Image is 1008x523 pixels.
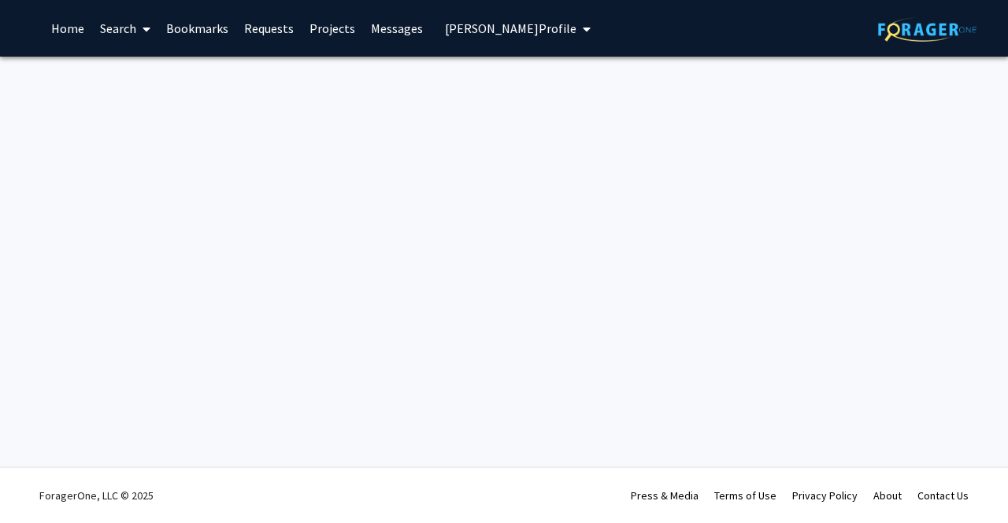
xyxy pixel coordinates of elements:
a: Requests [236,1,302,56]
a: Contact Us [917,488,969,503]
a: Search [92,1,158,56]
span: [PERSON_NAME] Profile [445,20,576,36]
a: Terms of Use [714,488,776,503]
a: Press & Media [631,488,699,503]
a: Privacy Policy [792,488,858,503]
a: Bookmarks [158,1,236,56]
a: Projects [302,1,363,56]
a: Messages [363,1,431,56]
a: About [873,488,902,503]
img: ForagerOne Logo [878,17,976,42]
div: ForagerOne, LLC © 2025 [39,468,154,523]
a: Home [43,1,92,56]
